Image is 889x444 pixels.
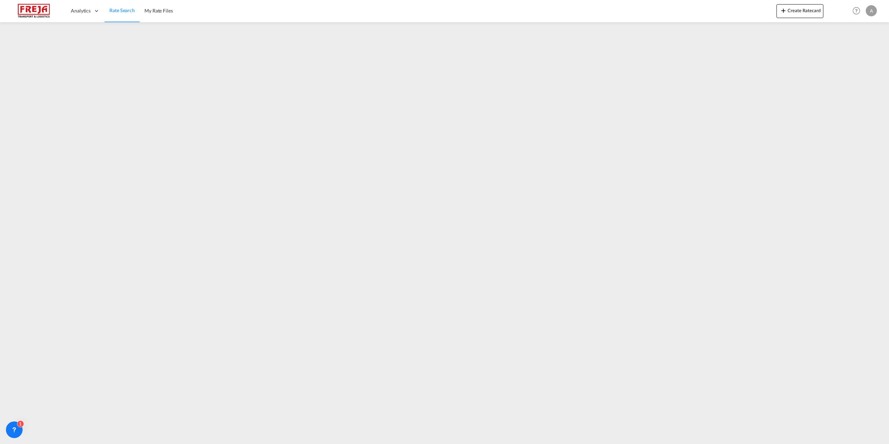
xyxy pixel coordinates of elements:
[10,3,57,19] img: 586607c025bf11f083711d99603023e7.png
[109,7,135,13] span: Rate Search
[866,5,877,16] div: A
[71,7,91,14] span: Analytics
[776,4,823,18] button: icon-plus 400-fgCreate Ratecard
[779,6,788,15] md-icon: icon-plus 400-fg
[850,5,862,17] span: Help
[144,8,173,14] span: My Rate Files
[850,5,866,17] div: Help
